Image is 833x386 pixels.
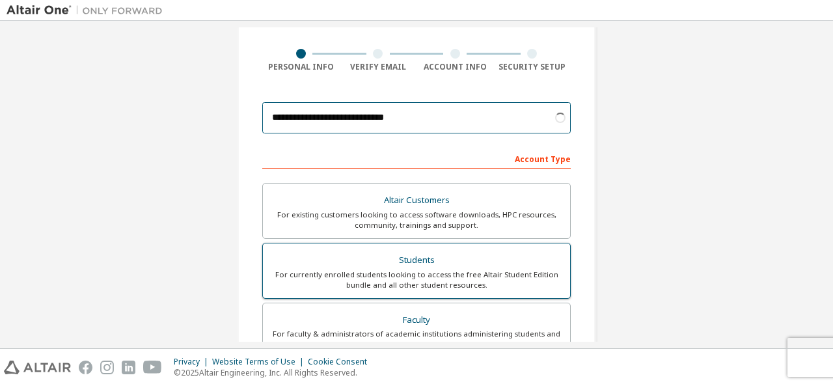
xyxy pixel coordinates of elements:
[174,357,212,367] div: Privacy
[308,357,375,367] div: Cookie Consent
[262,148,571,169] div: Account Type
[271,191,562,210] div: Altair Customers
[271,311,562,329] div: Faculty
[416,62,494,72] div: Account Info
[143,361,162,374] img: youtube.svg
[4,361,71,374] img: altair_logo.svg
[7,4,169,17] img: Altair One
[271,251,562,269] div: Students
[79,361,92,374] img: facebook.svg
[271,329,562,350] div: For faculty & administrators of academic institutions administering students and accessing softwa...
[262,62,340,72] div: Personal Info
[271,269,562,290] div: For currently enrolled students looking to access the free Altair Student Edition bundle and all ...
[271,210,562,230] div: For existing customers looking to access software downloads, HPC resources, community, trainings ...
[174,367,375,378] p: © 2025 Altair Engineering, Inc. All Rights Reserved.
[122,361,135,374] img: linkedin.svg
[340,62,417,72] div: Verify Email
[100,361,114,374] img: instagram.svg
[494,62,571,72] div: Security Setup
[212,357,308,367] div: Website Terms of Use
